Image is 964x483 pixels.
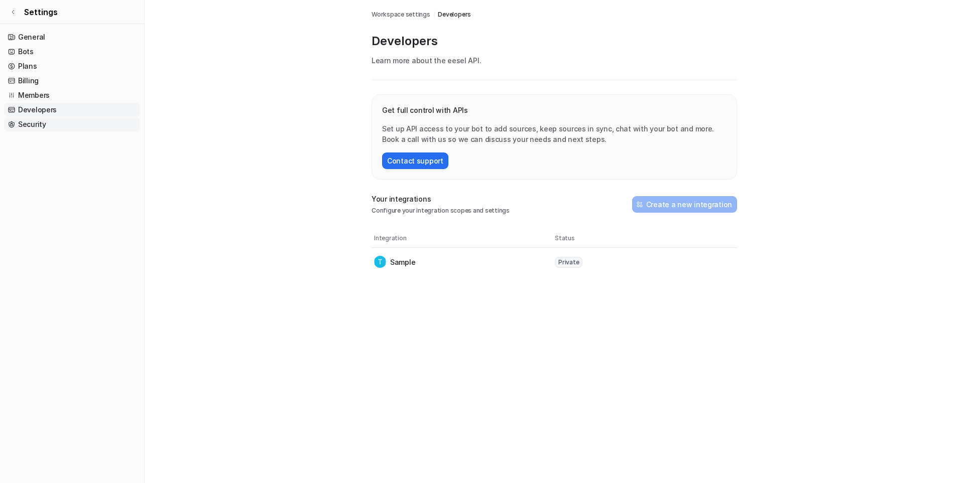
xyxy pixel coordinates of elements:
a: Bots [4,45,140,59]
img: Profile image for eesel [58,16,78,36]
p: Get full control with APIs [382,105,727,115]
a: Plans [4,59,140,73]
img: Profile image for Katelin [20,16,40,36]
p: How can we help? [20,88,181,105]
a: Billing [4,74,140,88]
p: Hi there 👋 [20,71,181,88]
a: eesel API [447,56,479,65]
span: Home [39,338,61,345]
a: Workspace settings [372,10,430,19]
span: / [433,10,435,19]
a: Members [4,88,140,102]
div: Send us a message [10,118,191,145]
a: General [4,30,140,44]
img: Profile image for Amogh [39,16,59,36]
button: Create a new integration [632,196,737,213]
div: Close [173,16,191,34]
h2: Create a new integration [646,199,732,210]
span: Messages [134,338,168,345]
button: Messages [100,313,201,353]
p: Your integrations [372,194,510,204]
span: Private [555,257,582,268]
span: Settings [24,6,58,18]
span: Learn more about the . [372,56,481,65]
a: Security [4,117,140,131]
button: Contact support [382,152,448,169]
a: Developers [438,10,471,19]
p: Sample [390,257,415,267]
p: Developers [372,33,737,49]
th: Integration [374,233,554,243]
p: Set up API access to your bot to add sources, keep sources in sync, chat with your bot and more. ... [382,123,727,144]
th: Status [554,233,735,243]
a: Developers [4,103,140,117]
p: Configure your integration scopes and settings [372,206,510,215]
div: Send us a message [21,126,168,137]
